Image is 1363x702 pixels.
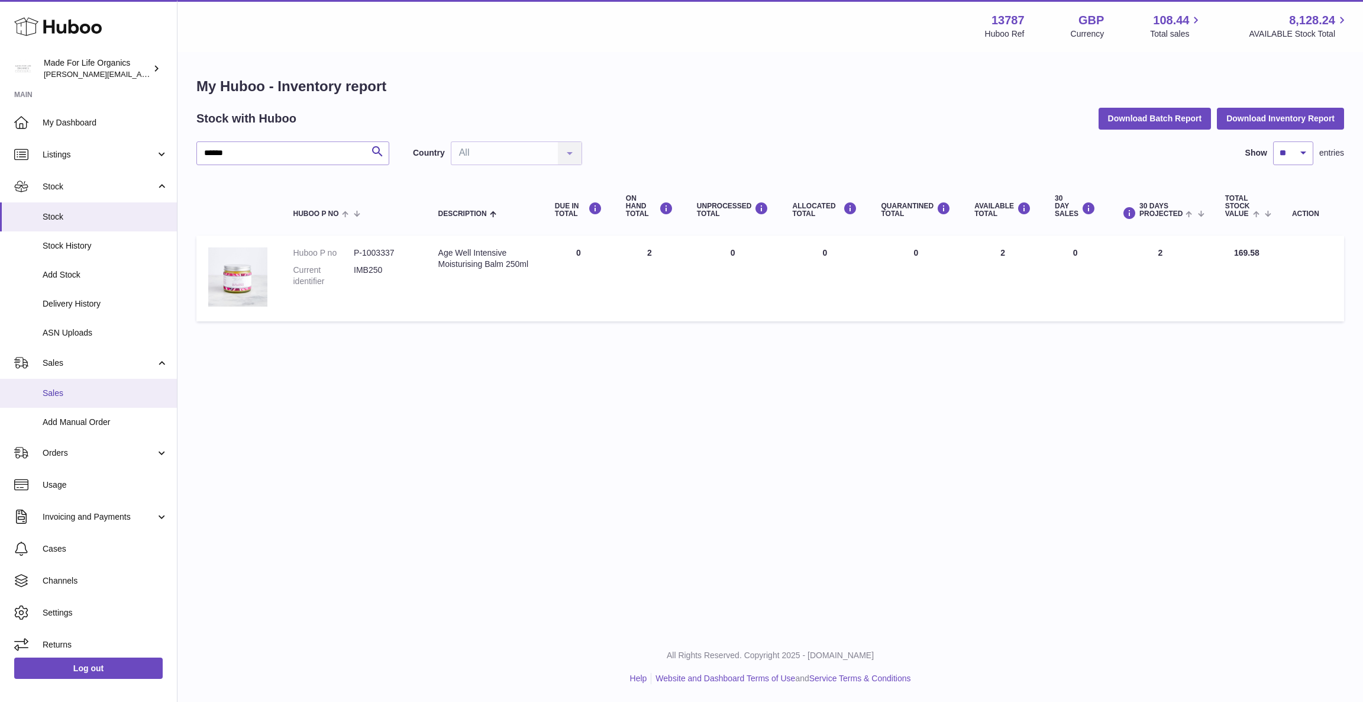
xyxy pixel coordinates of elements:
div: Made For Life Organics [44,57,150,80]
span: Orders [43,447,156,459]
div: 30 DAY SALES [1055,195,1096,218]
td: 0 [780,236,869,321]
span: Total stock value [1225,195,1250,218]
a: Log out [14,658,163,679]
span: entries [1319,147,1344,159]
span: Usage [43,479,168,491]
img: geoff.winwood@madeforlifeorganics.com [14,60,32,78]
div: QUARANTINED Total [881,202,951,218]
button: Download Batch Report [1099,108,1212,129]
span: My Dashboard [43,117,168,128]
span: Returns [43,639,168,651]
div: UNPROCESSED Total [697,202,769,218]
p: All Rights Reserved. Copyright 2025 - [DOMAIN_NAME] [187,650,1354,661]
div: AVAILABLE Total [974,202,1031,218]
div: Age Well Intensive Moisturising Balm 250ml [438,247,531,270]
div: Action [1292,210,1332,218]
div: Currency [1071,28,1104,40]
span: Stock [43,211,168,223]
span: 169.58 [1234,248,1259,257]
li: and [651,673,910,684]
a: Help [630,674,647,683]
span: Stock [43,181,156,192]
dd: P-1003337 [354,247,415,259]
span: Add Stock [43,269,168,281]
span: Sales [43,358,156,369]
td: 0 [685,236,781,321]
a: Website and Dashboard Terms of Use [655,674,795,683]
span: Huboo P no [293,210,339,218]
span: Add Manual Order [43,417,168,428]
div: ON HAND Total [626,195,673,218]
strong: 13787 [991,12,1025,28]
label: Show [1245,147,1267,159]
span: Channels [43,575,168,587]
span: 108.44 [1153,12,1189,28]
strong: GBP [1078,12,1104,28]
span: 8,128.24 [1289,12,1335,28]
h2: Stock with Huboo [196,111,296,127]
img: product image [208,247,267,307]
td: 2 [1107,236,1213,321]
div: ALLOCATED Total [792,202,857,218]
span: Invoicing and Payments [43,511,156,523]
dt: Huboo P no [293,247,354,259]
span: [PERSON_NAME][EMAIL_ADDRESS][PERSON_NAME][DOMAIN_NAME] [44,69,301,79]
span: Listings [43,149,156,160]
span: AVAILABLE Stock Total [1249,28,1349,40]
td: 0 [543,236,614,321]
td: 0 [1043,236,1107,321]
span: Stock History [43,240,168,252]
h1: My Huboo - Inventory report [196,77,1344,96]
span: 30 DAYS PROJECTED [1139,202,1183,218]
div: DUE IN TOTAL [555,202,602,218]
a: 8,128.24 AVAILABLE Stock Total [1249,12,1349,40]
dd: IMB250 [354,265,415,287]
td: 2 [614,236,685,321]
div: Huboo Ref [985,28,1025,40]
span: Cases [43,543,168,555]
span: Delivery History [43,298,168,310]
span: 0 [913,248,918,257]
span: Description [438,210,487,218]
label: Country [413,147,445,159]
span: Settings [43,607,168,619]
span: ASN Uploads [43,327,168,339]
span: Sales [43,388,168,399]
button: Download Inventory Report [1217,108,1344,129]
span: Total sales [1150,28,1203,40]
td: 2 [963,236,1043,321]
dt: Current identifier [293,265,354,287]
a: Service Terms & Conditions [809,674,911,683]
a: 108.44 Total sales [1150,12,1203,40]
